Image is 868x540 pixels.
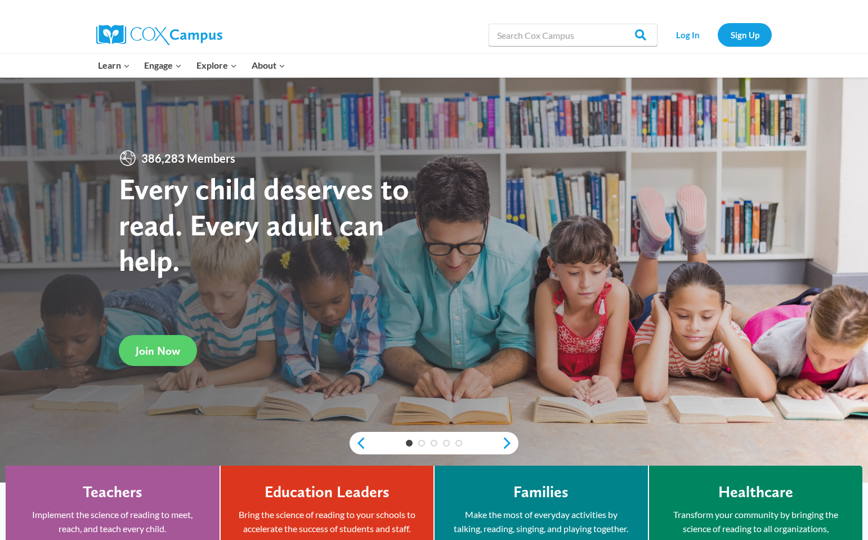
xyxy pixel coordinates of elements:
[350,436,366,450] a: previous
[451,507,631,536] p: Make the most of everyday activities by talking, reading, singing, and playing together.
[119,171,409,278] strong: Every child deserves to read. Every adult can help.
[455,440,462,447] a: 5
[406,440,413,447] a: 1
[23,507,203,536] p: Implement the science of reading to meet, reach, and teach every child.
[144,58,182,73] span: Engage
[418,440,425,447] a: 2
[83,483,142,502] h4: Teachers
[265,483,390,502] h4: Education Leaders
[252,58,285,73] span: About
[196,58,237,73] span: Explore
[489,24,657,46] input: Search Cox Campus
[96,25,222,45] img: Cox Campus
[98,58,130,73] span: Learn
[502,436,518,450] a: next
[91,53,292,77] nav: Primary Navigation
[350,432,518,454] div: content slider buttons
[443,440,450,447] a: 4
[663,23,772,46] nav: Secondary Navigation
[119,335,197,366] a: Join Now
[137,149,240,167] span: 386,283 Members
[238,507,417,536] p: Bring the science of reading to your schools to accelerate the success of students and staff.
[718,23,772,46] a: Sign Up
[513,483,569,502] h4: Families
[718,483,793,502] h4: Healthcare
[431,440,437,447] a: 3
[136,344,180,358] span: Join Now
[663,23,712,46] a: Log In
